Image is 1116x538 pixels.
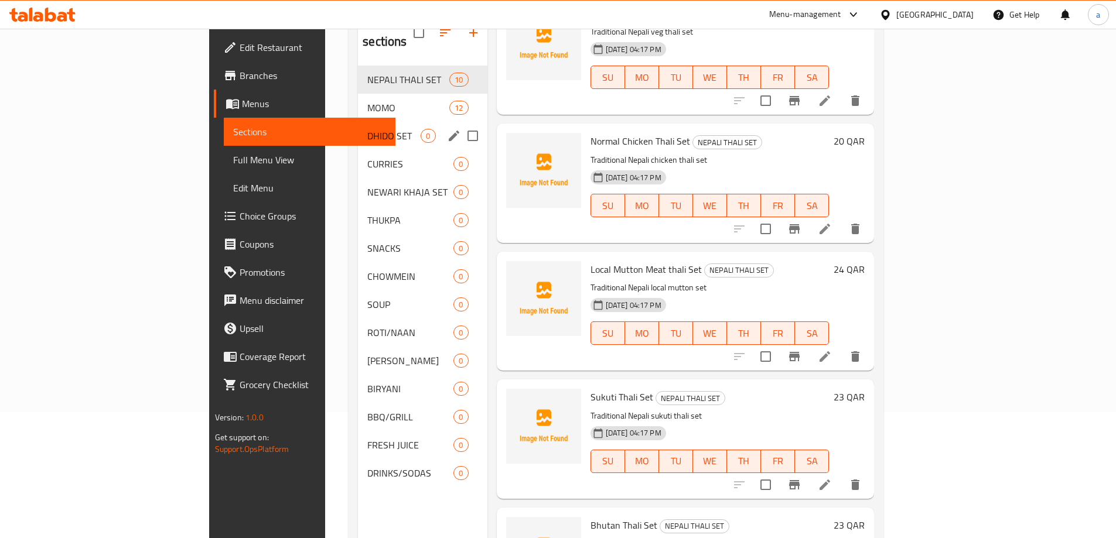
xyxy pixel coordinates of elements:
[732,453,756,470] span: TH
[769,8,841,22] div: Menu-management
[453,325,468,340] div: items
[240,68,386,83] span: Branches
[780,342,808,371] button: Branch-specific-item
[800,453,824,470] span: SA
[732,325,756,342] span: TH
[367,129,421,143] div: DHIDO SET
[841,215,869,243] button: delete
[693,321,727,345] button: WE
[630,325,654,342] span: MO
[601,172,666,183] span: [DATE] 04:17 PM
[591,409,830,423] p: Traditional Nepali sukuti thali set
[214,258,395,286] a: Promotions
[453,269,468,283] div: items
[240,321,386,335] span: Upsell
[506,133,581,208] img: Normal Chicken Thali Set
[659,450,693,473] button: TU
[214,371,395,399] a: Grocery Checklist
[454,215,467,226] span: 0
[693,194,727,217] button: WE
[834,261,865,277] h6: 24 QAR
[506,261,581,336] img: Local Mutton Meat thali Set
[591,66,625,89] button: SU
[358,122,487,150] div: DHIDO SET0edit
[591,321,625,345] button: SU
[596,453,620,470] span: SU
[698,325,722,342] span: WE
[454,412,467,423] span: 0
[214,202,395,230] a: Choice Groups
[358,262,487,290] div: CHOWMEIN0
[453,185,468,199] div: items
[727,450,761,473] button: TH
[625,66,659,89] button: MO
[367,241,453,255] div: SNACKS
[367,438,453,452] div: FRESH JUICE
[506,5,581,80] img: Veg Thali Set
[601,427,666,438] span: [DATE] 04:17 PM
[780,215,808,243] button: Branch-specific-item
[732,69,756,86] span: TH
[245,410,264,425] span: 1.0.0
[841,471,869,499] button: delete
[732,197,756,214] span: TH
[367,73,449,87] span: NEPALI THALI SET
[358,290,487,318] div: SOUP0
[818,222,832,236] a: Edit menu item
[630,197,654,214] span: MO
[214,33,395,61] a: Edit Restaurant
[761,321,795,345] button: FR
[834,389,865,405] h6: 23 QAR
[664,325,688,342] span: TU
[431,19,459,47] span: Sort sections
[367,297,453,311] span: SOUP
[659,321,693,345] button: TU
[693,450,727,473] button: WE
[367,382,453,396] span: BIRYANI
[800,197,824,214] span: SA
[367,354,453,368] span: [PERSON_NAME]
[224,118,395,146] a: Sections
[761,66,795,89] button: FR
[240,237,386,251] span: Coupons
[407,20,431,45] span: Select all sections
[449,73,468,87] div: items
[698,69,722,86] span: WE
[596,69,620,86] span: SU
[818,478,832,492] a: Edit menu item
[367,269,453,283] span: CHOWMEIN
[660,519,729,533] div: NEPALI THALI SET
[214,314,395,342] a: Upsell
[358,66,487,94] div: NEPALI THALI SET10
[240,349,386,364] span: Coverage Report
[445,127,463,145] button: edit
[704,263,774,277] div: NEPALI THALI SET
[358,431,487,459] div: FRESH JUICE0
[358,403,487,431] div: BBQ/GRILL0
[834,517,865,533] h6: 23 QAR
[233,153,386,167] span: Full Menu View
[698,197,722,214] span: WE
[896,8,974,21] div: [GEOGRAPHIC_DATA]
[753,472,778,497] span: Select to update
[766,197,790,214] span: FR
[358,347,487,375] div: [PERSON_NAME]0
[367,101,449,115] span: MOMO
[421,129,435,143] div: items
[453,213,468,227] div: items
[224,146,395,174] a: Full Menu View
[625,321,659,345] button: MO
[761,450,795,473] button: FR
[358,375,487,403] div: BIRYANI0
[454,243,467,254] span: 0
[367,410,453,424] span: BBQ/GRILL
[367,325,453,340] span: ROTI/NAAN
[421,131,435,142] span: 0
[630,69,654,86] span: MO
[591,153,830,167] p: Traditional Nepali chicken thali set
[780,471,808,499] button: Branch-specific-item
[358,94,487,122] div: MOMO12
